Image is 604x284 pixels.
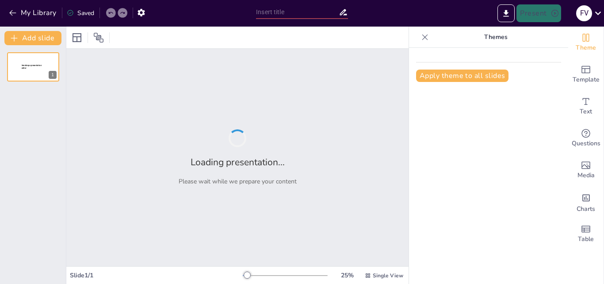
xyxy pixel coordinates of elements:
[49,71,57,79] div: 1
[568,122,604,154] div: Get real-time input from your audience
[70,31,84,45] div: Layout
[70,271,243,280] div: Slide 1 / 1
[572,139,600,148] span: Questions
[576,5,592,21] div: F V
[336,271,358,280] div: 25 %
[573,75,600,85] span: Template
[568,218,604,250] div: Add a table
[568,27,604,58] div: Change the overall theme
[577,204,595,214] span: Charts
[22,64,42,69] span: Sendsteps presentation editor
[7,52,59,82] div: 1
[67,9,94,17] div: Saved
[577,171,595,180] span: Media
[580,107,592,117] span: Text
[93,32,104,43] span: Position
[497,4,515,22] button: Export to PowerPoint
[7,6,60,20] button: My Library
[568,90,604,122] div: Add text boxes
[576,43,596,53] span: Theme
[578,234,594,244] span: Table
[373,272,403,279] span: Single View
[576,4,592,22] button: F V
[256,6,339,19] input: Insert title
[4,31,61,45] button: Add slide
[179,177,297,186] p: Please wait while we prepare your content
[568,154,604,186] div: Add images, graphics, shapes or video
[568,58,604,90] div: Add ready made slides
[432,27,559,48] p: Themes
[191,156,285,168] h2: Loading presentation...
[568,186,604,218] div: Add charts and graphs
[416,70,508,82] button: Apply theme to all slides
[516,4,561,22] button: Present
